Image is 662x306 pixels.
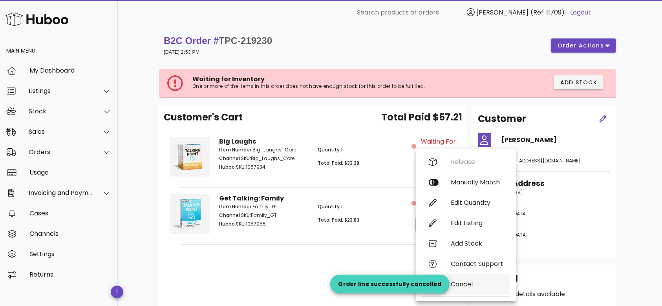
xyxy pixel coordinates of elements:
p: Family_GT [219,212,308,219]
div: Contact Support [451,260,503,268]
div: Invoicing and Payments [29,189,93,197]
p: 1057955 [219,220,308,228]
span: Huboo SKU: [219,220,246,227]
div: Manually Match [451,178,503,186]
span: Channel SKU: [219,212,251,219]
div: Channels [29,230,112,237]
span: Total Paid: $23.83 [318,217,359,223]
span: Waiting for Inventory [418,137,456,156]
p: 1057934 [219,164,308,171]
h2: Customer [478,112,526,126]
span: Total Paid $57.21 [381,110,462,124]
span: Huboo SKU: [219,164,246,170]
span: Customer's Cart [164,110,243,124]
span: Channel SKU: [219,155,251,162]
img: Product Image [170,194,210,233]
p: No shipping details available [478,290,610,299]
span: order actions [557,42,604,50]
p: Big_Laughs_Core [219,146,308,153]
strong: B2C Order # [164,35,272,46]
button: action [415,217,456,231]
div: Returns [29,271,112,278]
small: [DATE] 2:53 PM [164,49,199,55]
div: Settings [29,250,112,258]
img: Product Image [170,137,210,177]
img: Huboo Logo [5,11,68,27]
div: Listings [29,87,93,95]
p: 1 [318,203,407,210]
span: Item Number: [219,203,252,210]
div: Usage [29,169,112,176]
div: Stock [29,107,93,115]
span: TPC-219230 [219,35,272,46]
p: Big_Laughs_Core [219,155,308,162]
span: [EMAIL_ADDRESS][DOMAIN_NAME] [501,157,581,164]
p: Family_GT [219,203,308,210]
span: Total Paid: $33.38 [318,160,359,166]
span: (Ref: 11709) [531,8,565,17]
div: Cancel [451,280,503,288]
span: [PERSON_NAME] [477,8,529,17]
strong: Get Talking: Family [219,194,284,203]
span: Quantity: [318,203,341,210]
div: Edit Listing [451,219,503,227]
span: Item Number: [219,146,252,153]
h4: [PERSON_NAME] [501,135,610,145]
span: Add Stock [560,78,598,87]
a: Logout [571,8,591,17]
p: 1 [318,146,407,153]
div: Sales [29,128,93,135]
div: My Dashboard [29,67,112,74]
button: order actions [551,38,616,53]
div: Edit Quantity [451,199,503,206]
div: Shipping [478,271,610,290]
h3: Shipping Address [478,178,610,189]
div: Order line successfully cancelled [330,280,449,288]
span: Waiting for Inventory [192,75,265,84]
p: One or more of the items in this order does not have enough stock for this order to be fulfilled. [192,83,470,89]
span: Quantity: [318,146,341,153]
div: Cases [29,209,112,217]
div: Orders [29,148,93,156]
strong: Big Laughs [219,137,256,146]
button: Add Stock [554,75,604,89]
div: Add Stock [451,240,503,247]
